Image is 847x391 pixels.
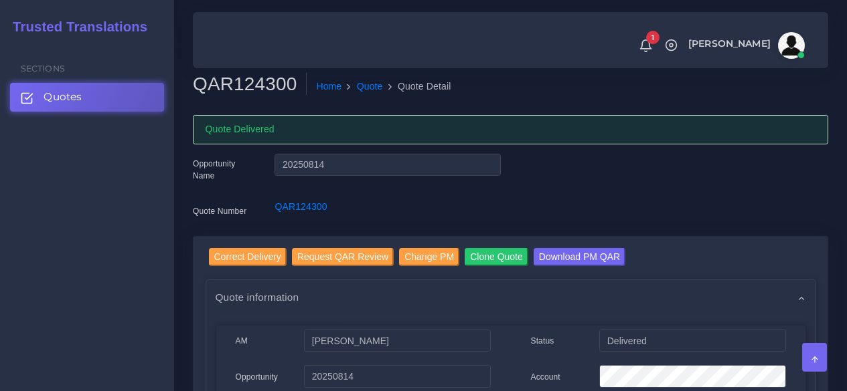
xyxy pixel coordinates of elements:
[44,90,82,104] span: Quotes
[465,248,528,266] input: Clone Quote
[316,80,341,94] a: Home
[634,38,658,53] a: 1
[206,280,816,314] div: Quote information
[209,248,287,266] input: Correct Delivery
[682,32,810,59] a: [PERSON_NAME]avatar
[193,205,246,217] label: Quote Number
[236,371,279,383] label: Opportunity
[3,19,147,35] h2: Trusted Translations
[193,115,828,144] div: Quote Delivered
[216,289,299,305] span: Quote information
[646,31,660,44] span: 1
[275,201,327,212] a: QAR124300
[193,73,307,96] h2: QAR124300
[778,32,805,59] img: avatar
[193,158,254,182] label: Opportunity Name
[688,39,771,48] span: [PERSON_NAME]
[21,63,65,74] span: Sections
[383,80,451,94] li: Quote Detail
[357,80,383,94] a: Quote
[3,16,147,38] a: Trusted Translations
[236,335,248,347] label: AM
[534,248,625,266] input: Download PM QAR
[10,83,164,111] a: Quotes
[292,248,394,266] input: Request QAR Review
[531,335,554,347] label: Status
[399,248,459,266] input: Change PM
[531,371,560,383] label: Account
